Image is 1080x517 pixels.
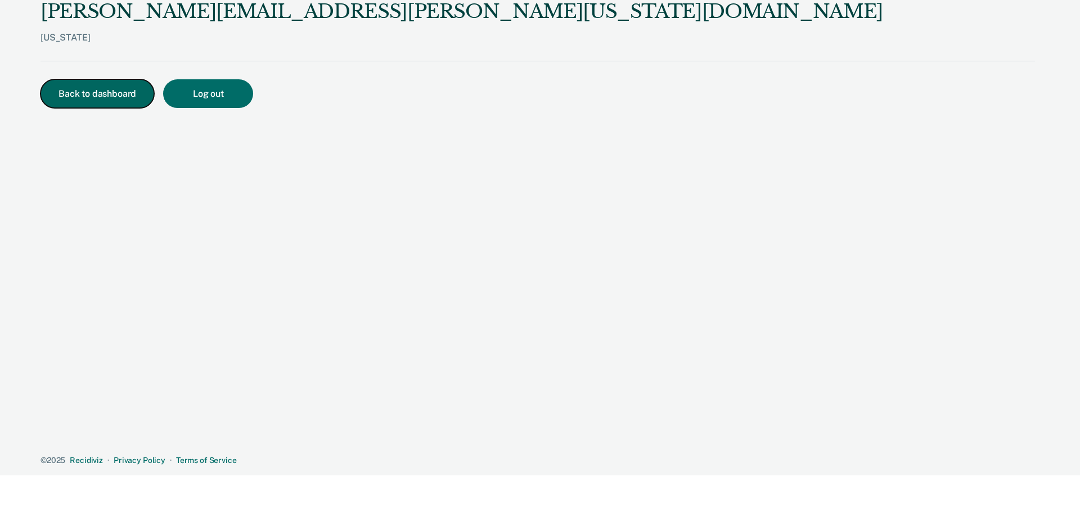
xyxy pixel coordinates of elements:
[40,456,65,465] span: © 2025
[40,32,883,61] div: [US_STATE]
[40,89,163,98] a: Back to dashboard
[40,79,154,108] button: Back to dashboard
[70,456,103,465] a: Recidiviz
[176,456,237,465] a: Terms of Service
[40,456,1035,465] div: · ·
[114,456,165,465] a: Privacy Policy
[163,79,253,108] button: Log out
